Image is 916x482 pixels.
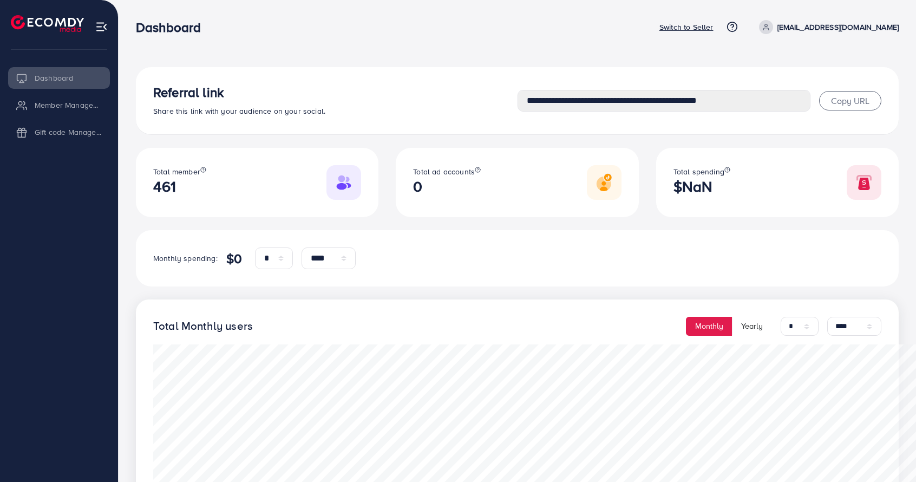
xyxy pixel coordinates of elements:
[153,252,218,265] p: Monthly spending:
[95,21,108,33] img: menu
[153,320,253,333] h4: Total Monthly users
[413,166,475,177] span: Total ad accounts
[673,178,730,196] h2: $NaN
[777,21,899,34] p: [EMAIL_ADDRESS][DOMAIN_NAME]
[673,166,724,177] span: Total spending
[831,95,869,107] span: Copy URL
[659,21,714,34] p: Switch to Seller
[136,19,210,35] h3: Dashboard
[686,317,732,336] button: Monthly
[153,178,206,196] h2: 461
[153,166,200,177] span: Total member
[587,165,621,200] img: Responsive image
[326,165,361,200] img: Responsive image
[11,15,84,32] img: logo
[847,165,881,200] img: Responsive image
[732,317,772,336] button: Yearly
[755,20,899,34] a: [EMAIL_ADDRESS][DOMAIN_NAME]
[819,91,881,110] button: Copy URL
[226,251,242,266] h4: $0
[153,84,518,100] h3: Referral link
[153,106,325,116] span: Share this link with your audience on your social.
[413,178,481,196] h2: 0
